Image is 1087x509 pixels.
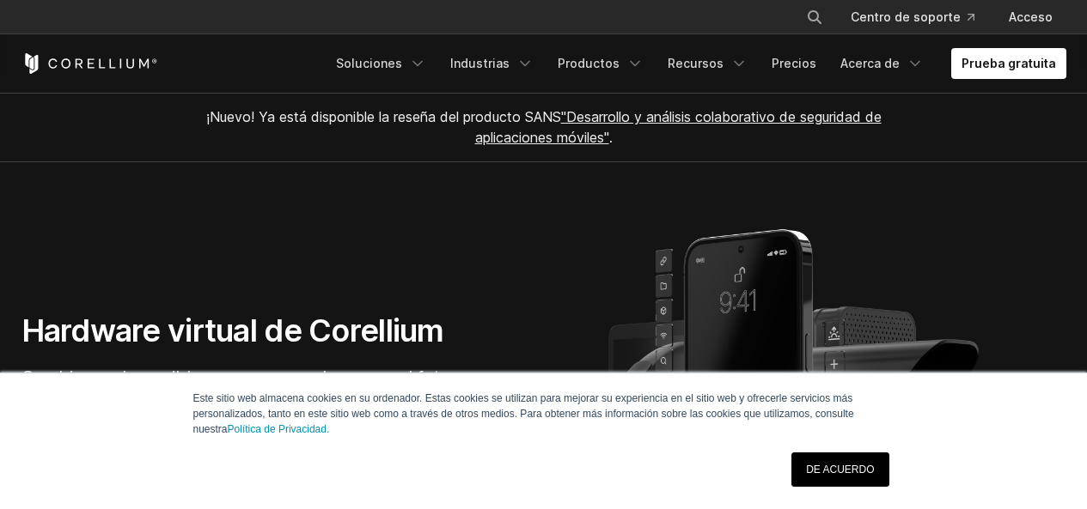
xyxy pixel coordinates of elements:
a: Inicio de Corellium [21,53,158,74]
font: Precios [772,56,816,70]
font: . [609,129,613,146]
font: Acceso [1009,9,1053,24]
button: Buscar [799,2,830,33]
div: Menú de navegación [785,2,1066,33]
font: Soluciones [336,56,402,70]
font: Recursos [668,56,724,70]
font: Acerca de [840,56,900,70]
a: Política de Privacidad. [228,423,330,435]
a: DE ACUERDO [791,452,889,487]
div: Menú de navegación [326,48,1066,79]
font: Este sitio web almacena cookies en su ordenador. Estas cookies se utilizan para mejorar su experi... [193,392,854,435]
font: Hardware virtual de Corellium [21,312,444,349]
font: ¡Nuevo! Ya está disponible la reseña del producto SANS [206,108,561,125]
font: Cambiamos lo posible para que puedas crear el futuro. Dispositivos virtuales para iOS, Android y ... [21,367,526,439]
font: Industrias [450,56,510,70]
font: Prueba gratuita [962,56,1056,70]
font: Productos [558,56,620,70]
font: DE ACUERDO [806,464,874,476]
a: "Desarrollo y análisis colaborativo de seguridad de aplicaciones móviles" [475,108,882,146]
font: Centro de soporte [851,9,961,24]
